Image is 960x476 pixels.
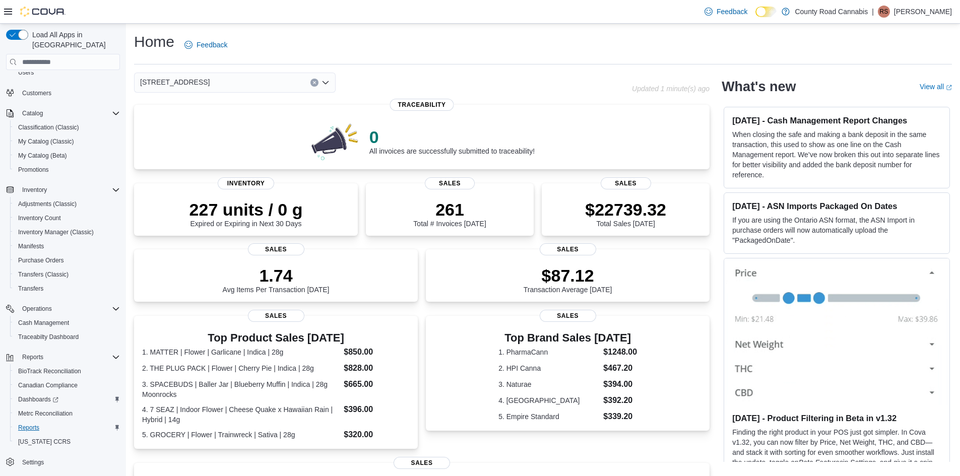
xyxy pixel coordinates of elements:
a: Manifests [14,240,48,252]
button: Inventory Manager (Classic) [10,225,124,239]
span: Sales [248,243,304,255]
span: Feedback [197,40,227,50]
div: Avg Items Per Transaction [DATE] [223,265,330,294]
button: Cash Management [10,316,124,330]
p: County Road Cannabis [795,6,868,18]
span: RS [880,6,888,18]
button: Inventory [2,183,124,197]
button: Inventory [18,184,51,196]
dd: $665.00 [344,378,410,390]
a: View allExternal link [920,83,952,91]
a: Reports [14,422,43,434]
button: Catalog [18,107,47,119]
dd: $828.00 [344,362,410,374]
a: My Catalog (Beta) [14,150,71,162]
button: Transfers (Classic) [10,267,124,282]
span: Purchase Orders [18,256,64,264]
h3: [DATE] - Cash Management Report Changes [732,115,941,125]
span: [US_STATE] CCRS [18,438,71,446]
span: Inventory Manager (Classic) [14,226,120,238]
span: Customers [18,87,120,99]
button: Promotions [10,163,124,177]
span: Canadian Compliance [18,381,78,389]
span: My Catalog (Classic) [18,138,74,146]
em: Beta Features [799,458,843,466]
span: Canadian Compliance [14,379,120,391]
dt: 3. Naturae [498,379,599,389]
button: Reports [2,350,124,364]
span: Traceabilty Dashboard [14,331,120,343]
button: Inventory Count [10,211,124,225]
span: Load All Apps in [GEOGRAPHIC_DATA] [28,30,120,50]
dd: $394.00 [603,378,637,390]
button: Adjustments (Classic) [10,197,124,211]
span: Operations [18,303,120,315]
p: $22739.32 [585,199,666,220]
a: Dashboards [14,393,62,405]
dd: $392.20 [603,394,637,406]
button: Classification (Classic) [10,120,124,134]
div: Total Sales [DATE] [585,199,666,228]
div: RK Sohal [878,6,890,18]
button: My Catalog (Beta) [10,149,124,163]
span: Cash Management [18,319,69,327]
a: Inventory Count [14,212,65,224]
button: Manifests [10,239,124,253]
img: 0 [309,121,361,161]
span: Transfers [18,285,43,293]
p: [PERSON_NAME] [894,6,952,18]
a: Promotions [14,164,53,176]
a: Traceabilty Dashboard [14,331,83,343]
span: My Catalog (Classic) [14,135,120,148]
span: Classification (Classic) [14,121,120,133]
button: BioTrack Reconciliation [10,364,124,378]
span: Transfers (Classic) [18,270,69,279]
div: All invoices are successfully submitted to traceability! [369,127,535,155]
span: Reports [18,351,120,363]
span: Promotions [14,164,120,176]
a: Canadian Compliance [14,379,82,391]
button: Users [10,65,124,80]
a: Dashboards [10,392,124,406]
dt: 5. GROCERY | Flower | Trainwreck | Sativa | 28g [142,430,340,440]
span: Metrc Reconciliation [18,410,73,418]
span: Inventory [18,184,120,196]
span: My Catalog (Beta) [14,150,120,162]
p: 261 [413,199,486,220]
span: Sales [248,310,304,322]
h3: Top Product Sales [DATE] [142,332,410,344]
span: Catalog [22,109,43,117]
div: Expired or Expiring in Next 30 Days [189,199,303,228]
dt: 2. HPI Canna [498,363,599,373]
dd: $339.20 [603,411,637,423]
span: Inventory Manager (Classic) [18,228,94,236]
span: Customers [22,89,51,97]
span: Operations [22,305,52,313]
dt: 2. THE PLUG PACK | Flower | Cherry Pie | Indica | 28g [142,363,340,373]
dt: 5. Empire Standard [498,412,599,422]
span: Transfers [14,283,120,295]
span: My Catalog (Beta) [18,152,67,160]
button: Catalog [2,106,124,120]
a: Transfers [14,283,47,295]
button: Reports [10,421,124,435]
span: Manifests [14,240,120,252]
p: | [872,6,874,18]
span: [STREET_ADDRESS] [140,76,210,88]
span: Inventory [22,186,47,194]
a: Customers [18,87,55,99]
span: Dashboards [14,393,120,405]
span: Traceabilty Dashboard [18,333,79,341]
span: BioTrack Reconciliation [18,367,81,375]
a: Transfers (Classic) [14,268,73,281]
span: Manifests [18,242,44,250]
span: Sales [425,177,475,189]
p: 1.74 [223,265,330,286]
span: Reports [18,424,39,432]
button: Operations [18,303,56,315]
img: Cova [20,7,66,17]
a: Feedback [700,2,751,22]
span: Metrc Reconciliation [14,407,120,420]
dd: $396.00 [344,403,410,416]
span: Users [18,69,34,77]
